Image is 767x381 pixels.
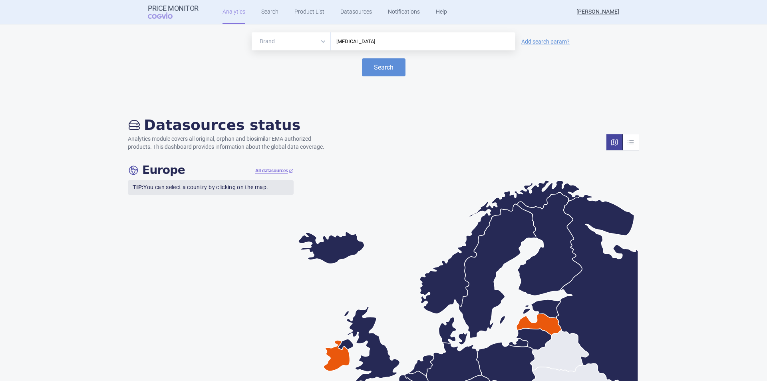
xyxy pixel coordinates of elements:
[133,184,143,190] strong: TIP:
[128,180,294,195] p: You can select a country by clicking on the map.
[521,39,570,44] a: Add search param?
[148,4,199,12] strong: Price Monitor
[148,4,199,20] a: Price MonitorCOGVIO
[128,164,185,177] h4: Europe
[255,168,294,174] a: All datasources
[128,116,332,134] h2: Datasources status
[362,58,405,76] button: Search
[128,135,332,151] p: Analytics module covers all original, orphan and biosimilar EMA authorized products. This dashboa...
[148,12,184,19] span: COGVIO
